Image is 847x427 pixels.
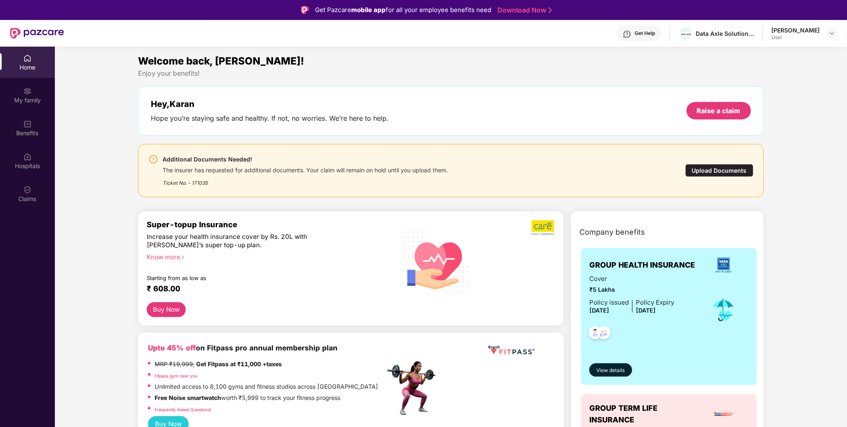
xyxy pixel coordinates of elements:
div: ₹ 608.00 [147,284,377,294]
img: fppp.png [486,343,536,358]
button: Buy Now [147,302,186,317]
img: WhatsApp%20Image%202022-10-27%20at%2012.58.27.jpeg [680,32,692,36]
div: Hope you’re staying safe and healthy. If not, no worries. We’re here to help. [151,114,389,123]
div: Additional Documents Needed! [163,154,448,164]
img: svg+xml;base64,PHN2ZyB4bWxucz0iaHR0cDovL3d3dy53My5vcmcvMjAwMC9zdmciIHhtbG5zOnhsaW5rPSJodHRwOi8vd3... [396,221,476,301]
a: Download Now [497,6,549,15]
img: svg+xml;base64,PHN2ZyBpZD0iQ2xhaW0iIHhtbG5zPSJodHRwOi8vd3d3LnczLm9yZy8yMDAwL3N2ZyIgd2lkdGg9IjIwIi... [23,186,32,194]
span: Company benefits [579,226,645,238]
img: svg+xml;base64,PHN2ZyBpZD0iRHJvcGRvd24tMzJ4MzIiIHhtbG5zPSJodHRwOi8vd3d3LnczLm9yZy8yMDAwL3N2ZyIgd2... [829,30,835,37]
span: GROUP TERM LIFE INSURANCE [589,402,700,426]
img: svg+xml;base64,PHN2ZyB4bWxucz0iaHR0cDovL3d3dy53My5vcmcvMjAwMC9zdmciIHdpZHRoPSI0OC45NDMiIGhlaWdodD... [594,324,614,344]
p: worth ₹5,999 to track your fitness progress [155,393,340,402]
div: Ticket No. - 171035 [163,174,448,187]
div: Increase your health insurance cover by Rs. 20L with [PERSON_NAME]’s super top-up plan. [147,233,349,249]
div: Super-topup Insurance [147,220,385,229]
img: insurerLogo [712,254,735,276]
span: [DATE] [589,307,609,314]
div: Data Axle Solutions Private Limited [696,30,754,37]
div: Enjoy your benefits! [138,69,764,78]
strong: Free Noise smartwatch [155,394,221,401]
div: Raise a claim [697,106,741,115]
div: Get Help [635,30,655,37]
a: Fitpass gym near you [155,373,197,378]
strong: mobile app [351,6,386,14]
span: [DATE] [636,307,656,314]
div: Know more [147,253,380,259]
img: icon [710,296,737,324]
div: Hey, Karan [151,99,389,109]
img: Stroke [549,6,552,15]
b: on Fitpass pro annual membership plan [148,343,337,352]
img: svg+xml;base64,PHN2ZyBpZD0iSGVscC0zMngzMiIgeG1sbnM9Imh0dHA6Ly93d3cudzMub3JnLzIwMDAvc3ZnIiB3aWR0aD... [623,30,631,38]
img: New Pazcare Logo [10,28,64,39]
div: The insurer has requested for additional documents. Your claim will remain on hold until you uplo... [163,164,448,174]
strong: Get Fitpass at ₹11,000 +taxes [196,360,282,367]
b: Upto 45% off [148,343,196,352]
a: Frequently Asked Questions! [155,407,211,412]
div: [PERSON_NAME] [771,26,820,34]
span: GROUP HEALTH INSURANCE [589,259,695,271]
img: svg+xml;base64,PHN2ZyB4bWxucz0iaHR0cDovL3d3dy53My5vcmcvMjAwMC9zdmciIHdpZHRoPSI0OC45NDMiIGhlaWdodD... [585,324,606,344]
button: View details [589,363,632,377]
div: Starting from as low as [147,275,350,281]
img: svg+xml;base64,PHN2ZyB3aWR0aD0iMjAiIGhlaWdodD0iMjAiIHZpZXdCb3g9IjAgMCAyMCAyMCIgZmlsbD0ibm9uZSIgeG... [23,87,32,95]
img: svg+xml;base64,PHN2ZyBpZD0iSG9zcGl0YWxzIiB4bWxucz0iaHR0cDovL3d3dy53My5vcmcvMjAwMC9zdmciIHdpZHRoPS... [23,153,32,161]
div: Get Pazcare for all your employee benefits need [315,5,491,15]
img: fpp.png [385,359,443,417]
del: MRP ₹19,999, [155,360,195,367]
img: svg+xml;base64,PHN2ZyBpZD0iV2FybmluZ18tXzI0eDI0IiBkYXRhLW5hbWU9Ildhcm5pbmcgLSAyNHgyNCIgeG1sbnM9Im... [148,154,158,164]
p: Unlimited access to 8,100 gyms and fitness studios across [GEOGRAPHIC_DATA] [155,382,378,391]
img: svg+xml;base64,PHN2ZyBpZD0iSG9tZSIgeG1sbnM9Imh0dHA6Ly93d3cudzMub3JnLzIwMDAvc3ZnIiB3aWR0aD0iMjAiIG... [23,54,32,62]
span: ₹5 Lakhs [589,285,674,294]
img: b5dec4f62d2307b9de63beb79f102df3.png [532,220,555,236]
span: Welcome back, [PERSON_NAME]! [138,55,304,67]
span: right [180,255,185,260]
div: Policy issued [589,298,629,308]
div: User [771,34,820,41]
img: svg+xml;base64,PHN2ZyBpZD0iQmVuZWZpdHMiIHhtbG5zPSJodHRwOi8vd3d3LnczLm9yZy8yMDAwL3N2ZyIgd2lkdGg9Ij... [23,120,32,128]
div: Policy Expiry [636,298,674,308]
span: Cover [589,274,674,284]
img: insurerLogo [713,403,736,425]
span: View details [596,367,625,375]
img: Logo [301,6,309,14]
div: Upload Documents [685,164,753,177]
